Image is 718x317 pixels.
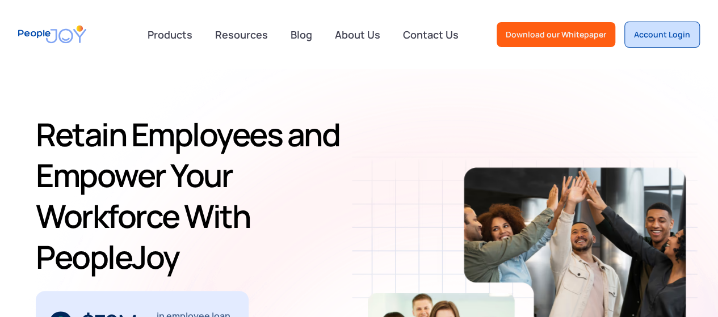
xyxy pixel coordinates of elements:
[208,22,275,47] a: Resources
[36,114,368,277] h1: Retain Employees and Empower Your Workforce With PeopleJoy
[141,23,199,46] div: Products
[18,18,86,50] a: home
[497,22,615,47] a: Download our Whitepaper
[624,22,700,48] a: Account Login
[328,22,387,47] a: About Us
[284,22,319,47] a: Blog
[634,29,690,40] div: Account Login
[506,29,606,40] div: Download our Whitepaper
[396,22,465,47] a: Contact Us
